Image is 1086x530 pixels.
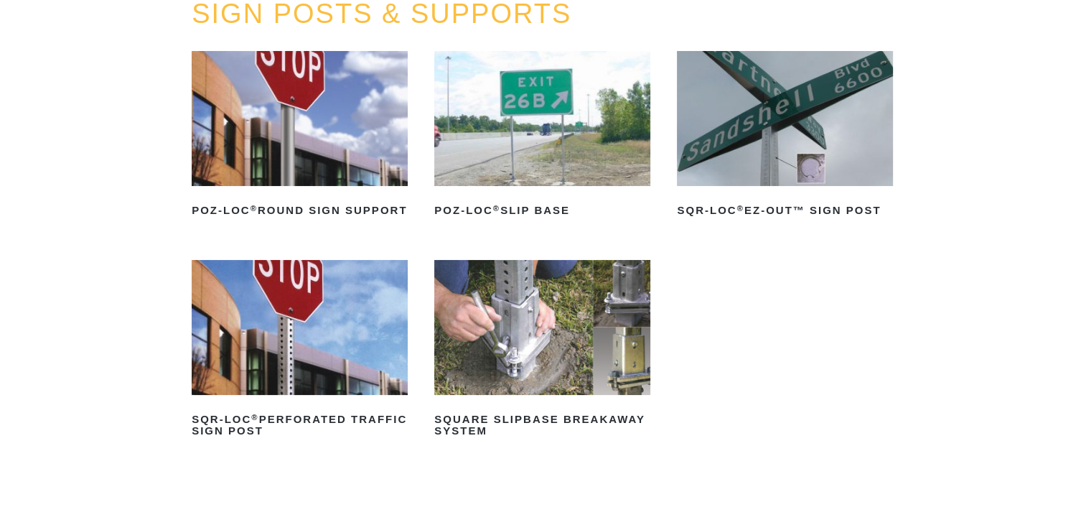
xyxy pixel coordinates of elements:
[251,204,258,213] sup: ®
[434,51,650,222] a: POZ-LOC®Slip Base
[737,204,744,213] sup: ®
[434,260,650,442] a: Square Slipbase Breakaway System
[493,204,500,213] sup: ®
[192,408,408,442] h2: SQR-LOC Perforated Traffic Sign Post
[192,51,408,222] a: POZ-LOC®Round Sign Support
[434,408,650,442] h2: Square Slipbase Breakaway System
[434,199,650,222] h2: POZ-LOC Slip Base
[677,199,893,222] h2: SQR-LOC EZ-Out™ Sign Post
[251,413,258,422] sup: ®
[192,260,408,442] a: SQR-LOC®Perforated Traffic Sign Post
[677,51,893,222] a: SQR-LOC®EZ-Out™ Sign Post
[192,199,408,222] h2: POZ-LOC Round Sign Support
